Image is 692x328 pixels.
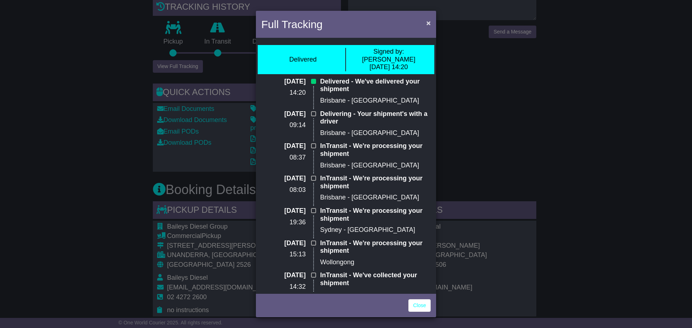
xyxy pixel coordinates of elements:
[320,129,431,137] p: Brisbane - [GEOGRAPHIC_DATA]
[261,78,306,86] p: [DATE]
[261,219,306,226] p: 19:36
[261,186,306,194] p: 08:03
[261,121,306,129] p: 09:14
[426,19,431,27] span: ×
[261,271,306,279] p: [DATE]
[350,48,428,71] div: [PERSON_NAME] [DATE] 14:20
[261,154,306,162] p: 08:37
[261,283,306,291] p: 14:32
[320,271,431,287] p: InTransit - We've collected your shipment
[320,291,431,299] p: Wollongong
[320,194,431,202] p: Brisbane - [GEOGRAPHIC_DATA]
[261,239,306,247] p: [DATE]
[423,15,434,30] button: Close
[320,110,431,126] p: Delivering - Your shipment's with a driver
[289,56,316,64] div: Delivered
[261,16,323,32] h4: Full Tracking
[320,226,431,234] p: Sydney - [GEOGRAPHIC_DATA]
[320,175,431,190] p: InTransit - We're processing your shipment
[408,299,431,312] a: Close
[261,89,306,97] p: 14:20
[261,175,306,183] p: [DATE]
[320,97,431,105] p: Brisbane - [GEOGRAPHIC_DATA]
[320,259,431,266] p: Wollongong
[320,78,431,93] p: Delivered - We've delivered your shipment
[261,110,306,118] p: [DATE]
[373,48,404,55] span: Signed by:
[261,251,306,259] p: 15:13
[320,162,431,170] p: Brisbane - [GEOGRAPHIC_DATA]
[320,207,431,223] p: InTransit - We're processing your shipment
[261,207,306,215] p: [DATE]
[261,142,306,150] p: [DATE]
[320,239,431,255] p: InTransit - We're processing your shipment
[320,142,431,158] p: InTransit - We're processing your shipment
